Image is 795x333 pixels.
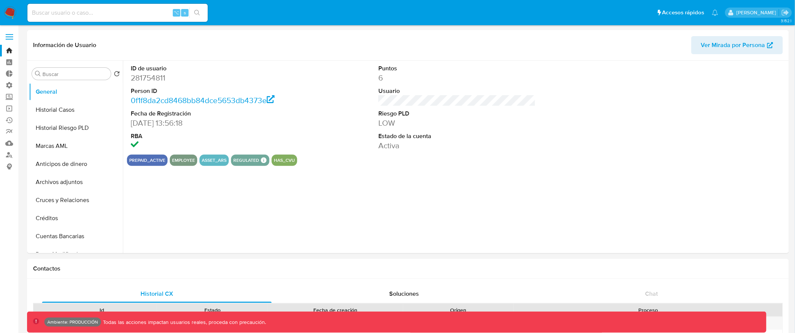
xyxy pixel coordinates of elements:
span: s [184,9,186,16]
button: Ver Mirada por Persona [691,36,783,54]
div: Id [52,306,152,314]
button: employee [172,159,195,162]
dd: LOW [378,118,536,128]
button: Buscar [35,71,41,77]
dt: Person ID [131,87,288,95]
button: asset_ars [202,159,227,162]
dd: Activa [378,140,536,151]
dt: Puntos [378,64,536,73]
button: Anticipos de dinero [29,155,123,173]
button: Marcas AML [29,137,123,155]
dt: Riesgo PLD [378,109,536,118]
button: prepaid_active [129,159,165,162]
span: Accesos rápidos [662,9,704,17]
p: diego.assum@mercadolibre.com [736,9,779,16]
span: Chat [645,289,658,298]
button: Archivos adjuntos [29,173,123,191]
span: Soluciones [390,289,419,298]
button: General [29,83,123,101]
button: has_cvu [274,159,295,162]
div: Proceso [519,306,777,314]
input: Buscar [42,71,108,78]
span: Historial CX [141,289,173,298]
span: Ver Mirada por Persona [701,36,765,54]
div: Fecha de creación [273,306,398,314]
button: Volver al orden por defecto [114,71,120,79]
span: ⌥ [174,9,179,16]
a: 0f1f8da2cd8468bb84dce5653db4373e [131,95,275,106]
dt: RBA [131,132,288,140]
a: Salir [781,9,789,17]
dt: Usuario [378,87,536,95]
button: regulated [233,159,259,162]
div: Origen [408,306,508,314]
button: Historial Casos [29,101,123,119]
p: Ambiente: PRODUCCIÓN [47,321,98,324]
button: search-icon [189,8,205,18]
a: Notificaciones [712,9,718,16]
button: Cruces y Relaciones [29,191,123,209]
button: Historial Riesgo PLD [29,119,123,137]
input: Buscar usuario o caso... [27,8,208,18]
h1: Contactos [33,265,783,272]
dd: 6 [378,73,536,83]
dt: ID de usuario [131,64,288,73]
dt: Fecha de Registración [131,109,288,118]
button: Créditos [29,209,123,227]
h1: Información de Usuario [33,41,96,49]
dt: Estado de la cuenta [378,132,536,140]
div: Estado [162,306,262,314]
dd: [DATE] 13:56:18 [131,118,288,128]
p: Todas las acciones impactan usuarios reales, proceda con precaución. [101,319,266,326]
dd: 281754811 [131,73,288,83]
button: Datos Modificados [29,245,123,263]
button: Cuentas Bancarias [29,227,123,245]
